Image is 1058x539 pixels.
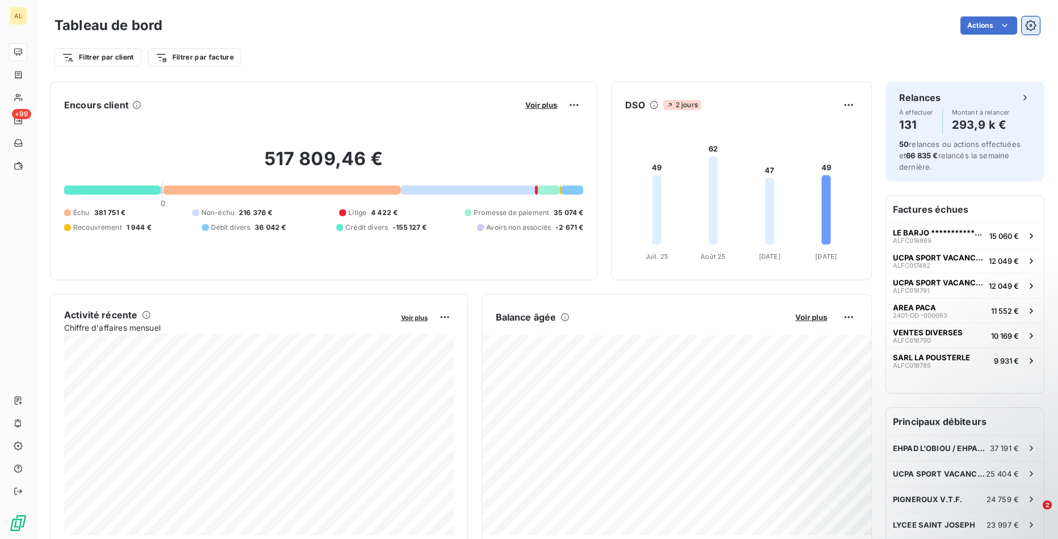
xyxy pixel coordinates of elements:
[525,100,557,110] span: Voir plus
[486,222,551,233] span: Avoirs non associés
[792,312,831,322] button: Voir plus
[759,252,781,260] tspan: [DATE]
[886,323,1044,348] button: VENTES DIVERSESALFC01879010 169 €
[893,278,984,287] span: UCPA SPORT VACANCES - SERRE CHEVALIER
[1043,500,1052,509] span: 2
[893,328,963,337] span: VENTES DIVERSES
[625,98,644,112] h6: DSO
[987,520,1019,529] span: 23 997 €
[952,109,1010,116] span: Montant à relancer
[989,231,1019,241] span: 15 060 €
[474,208,549,218] span: Promesse de paiement
[9,514,27,532] img: Logo LeanPay
[795,313,827,322] span: Voir plus
[64,322,393,334] span: Chiffre d'affaires mensuel
[522,100,560,110] button: Voir plus
[989,256,1019,266] span: 12 049 €
[555,222,583,233] span: -2 671 €
[893,337,931,344] span: ALFC018790
[646,252,668,260] tspan: Juil. 25
[899,140,1021,171] span: relances ou actions effectuées et relancés la semaine dernière.
[906,151,938,160] span: 66 835 €
[64,308,137,322] h6: Activité récente
[1019,500,1047,528] iframe: Intercom live chat
[886,273,1044,298] button: UCPA SPORT VACANCES - SERRE CHEVALIERALFC01879112 049 €
[64,148,583,182] h2: 517 809,46 €
[991,306,1019,315] span: 11 552 €
[54,15,162,36] h3: Tableau de bord
[398,312,431,322] button: Voir plus
[893,312,947,319] span: 2401-OD -000063
[994,356,1019,365] span: 9 931 €
[952,116,1010,134] h4: 293,9 k €
[893,237,931,244] span: ALFC018869
[54,48,141,66] button: Filtrer par client
[401,314,428,322] span: Voir plus
[393,222,427,233] span: -155 127 €
[893,262,930,269] span: ALFC017482
[94,208,125,218] span: 381 751 €
[161,199,165,208] span: 0
[893,520,975,529] span: LYCEE SAINT JOSEPH
[899,140,909,149] span: 50
[893,362,931,369] span: ALFC018785
[148,48,241,66] button: Filtrer par facture
[211,222,251,233] span: Débit divers
[201,208,234,218] span: Non-échu
[899,109,933,116] span: À effectuer
[960,16,1017,35] button: Actions
[886,348,1044,373] button: SARL LA POUSTERLEALFC0187859 931 €
[12,109,31,119] span: +99
[893,353,970,362] span: SARL LA POUSTERLE
[554,208,583,218] span: 35 074 €
[886,408,1044,435] h6: Principaux débiteurs
[893,253,984,262] span: UCPA SPORT VACANCES - SERRE CHEVALIER
[496,310,557,324] h6: Balance âgée
[893,287,929,294] span: ALFC018791
[127,222,151,233] span: 1 944 €
[886,248,1044,273] button: UCPA SPORT VACANCES - SERRE CHEVALIERALFC01748212 049 €
[663,100,701,110] span: 2 jours
[899,116,933,134] h4: 131
[345,222,388,233] span: Crédit divers
[886,196,1044,223] h6: Factures échues
[348,208,366,218] span: Litige
[64,98,129,112] h6: Encours client
[886,298,1044,323] button: AREA PACA2401-OD -00006311 552 €
[701,252,726,260] tspan: Août 25
[816,252,837,260] tspan: [DATE]
[893,303,936,312] span: AREA PACA
[239,208,272,218] span: 216 376 €
[73,208,90,218] span: Échu
[255,222,286,233] span: 36 042 €
[371,208,398,218] span: 4 422 €
[73,222,122,233] span: Recouvrement
[899,91,941,104] h6: Relances
[9,7,27,25] div: AL
[989,281,1019,290] span: 12 049 €
[831,429,1058,508] iframe: Intercom notifications message
[991,331,1019,340] span: 10 169 €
